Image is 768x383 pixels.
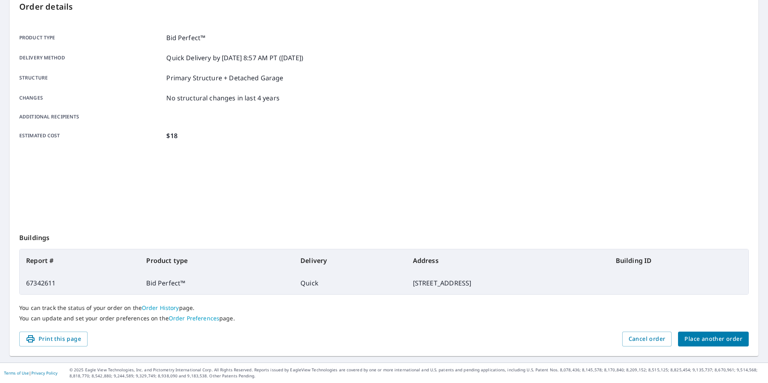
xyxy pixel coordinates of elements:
[294,249,406,272] th: Delivery
[19,93,163,103] p: Changes
[19,315,749,322] p: You can update and set your order preferences on the page.
[684,334,742,344] span: Place another order
[26,334,81,344] span: Print this page
[166,131,177,141] p: $18
[140,249,294,272] th: Product type
[19,1,749,13] p: Order details
[629,334,666,344] span: Cancel order
[4,370,29,376] a: Terms of Use
[20,272,140,294] td: 67342611
[678,332,749,346] button: Place another order
[4,371,57,375] p: |
[19,33,163,43] p: Product type
[406,249,609,272] th: Address
[19,304,749,312] p: You can track the status of your order on the page.
[140,272,294,294] td: Bid Perfect™
[20,249,140,272] th: Report #
[622,332,672,346] button: Cancel order
[19,113,163,120] p: Additional recipients
[609,249,748,272] th: Building ID
[19,73,163,83] p: Structure
[169,314,219,322] a: Order Preferences
[166,73,283,83] p: Primary Structure + Detached Garage
[294,272,406,294] td: Quick
[19,332,88,346] button: Print this page
[31,370,57,376] a: Privacy Policy
[406,272,609,294] td: [STREET_ADDRESS]
[142,304,179,312] a: Order History
[69,367,764,379] p: © 2025 Eagle View Technologies, Inc. and Pictometry International Corp. All Rights Reserved. Repo...
[19,131,163,141] p: Estimated cost
[166,53,303,63] p: Quick Delivery by [DATE] 8:57 AM PT ([DATE])
[166,33,205,43] p: Bid Perfect™
[166,93,280,103] p: No structural changes in last 4 years
[19,223,749,249] p: Buildings
[19,53,163,63] p: Delivery method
